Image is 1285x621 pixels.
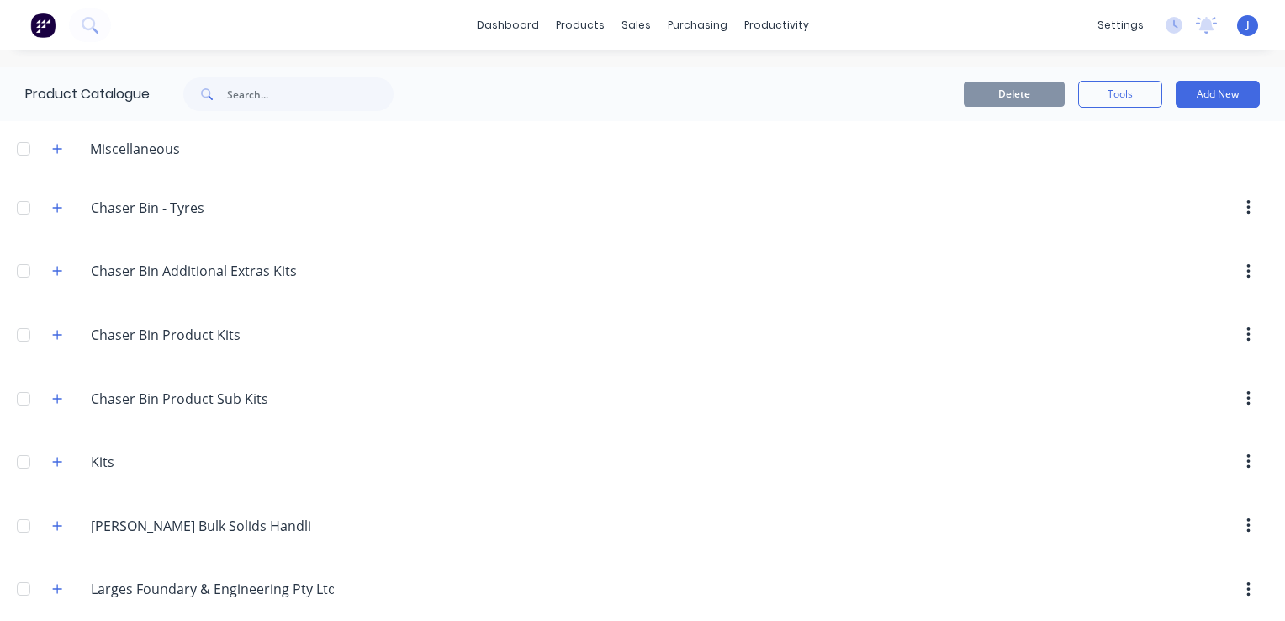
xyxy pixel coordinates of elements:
button: Tools [1078,81,1162,108]
div: settings [1089,13,1152,38]
div: Miscellaneous [77,139,193,159]
input: Enter category name [91,325,290,345]
span: J [1246,18,1250,33]
div: purchasing [659,13,736,38]
a: dashboard [468,13,547,38]
input: Search... [227,77,394,111]
div: products [547,13,613,38]
div: sales [613,13,659,38]
button: Add New [1176,81,1260,108]
img: Factory [30,13,56,38]
div: productivity [736,13,817,38]
input: Enter category name [91,579,334,599]
input: Enter category name [91,389,290,409]
input: Enter category name [91,452,290,472]
input: Enter category name [91,516,311,536]
input: Enter category name [91,198,290,218]
button: Delete [964,82,1065,107]
input: Enter category name [91,261,296,281]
